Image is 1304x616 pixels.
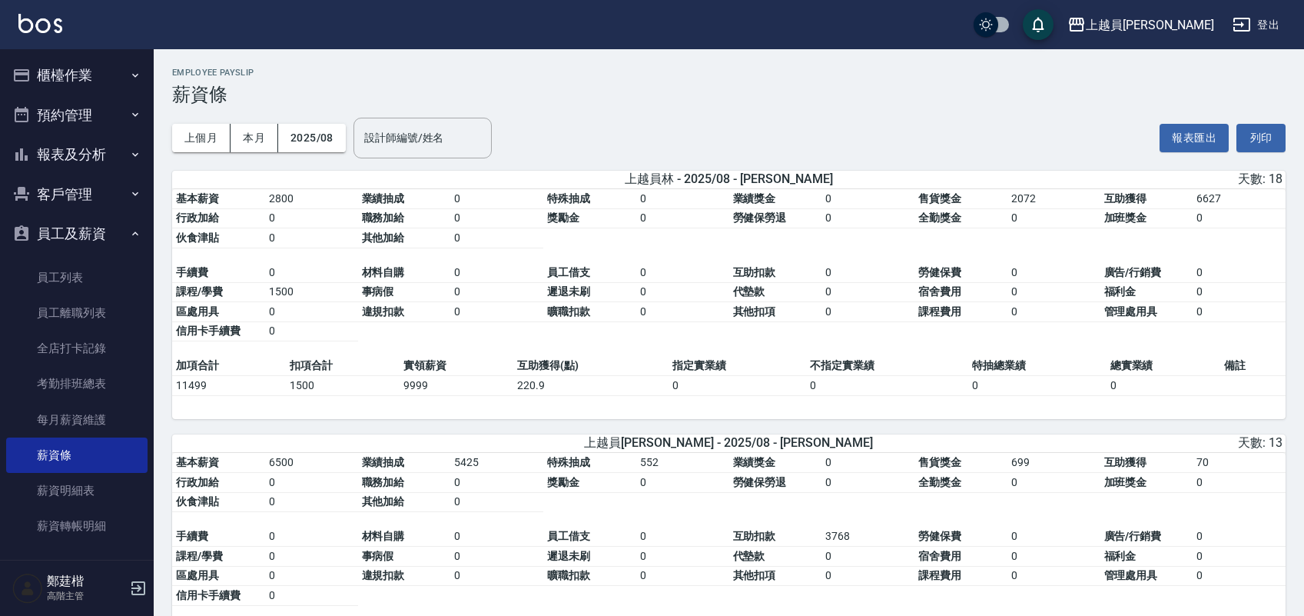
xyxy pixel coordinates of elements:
[547,266,590,278] span: 員工借支
[1104,569,1158,581] span: 管理處用具
[636,302,729,322] td: 0
[362,192,405,205] span: 業績抽成
[265,282,358,302] td: 1500
[176,495,219,508] span: 伙食津貼
[1023,9,1053,40] button: save
[265,321,358,341] td: 0
[362,285,394,298] span: 事病假
[1104,530,1162,542] span: 廣告/行銷費
[918,285,961,298] span: 宿舍費用
[1160,124,1229,152] button: 報表匯出
[669,356,806,376] td: 指定實業績
[231,124,278,152] button: 本月
[362,266,405,278] span: 材料自購
[821,547,914,567] td: 0
[821,527,914,547] td: 3768
[362,476,405,488] span: 職務加給
[176,231,219,244] span: 伙食津貼
[1193,282,1286,302] td: 0
[176,266,208,278] span: 手續費
[1226,11,1286,39] button: 登出
[821,302,914,322] td: 0
[1104,285,1136,298] span: 福利金
[917,171,1282,188] div: 天數: 18
[636,208,729,228] td: 0
[733,266,776,278] span: 互助扣款
[636,282,729,302] td: 0
[918,305,961,318] span: 課程費用
[286,376,400,396] td: 1500
[6,55,148,95] button: 櫃檯作業
[1104,550,1136,562] span: 福利金
[1193,547,1286,567] td: 0
[821,566,914,586] td: 0
[821,189,914,209] td: 0
[968,376,1106,396] td: 0
[1104,211,1147,224] span: 加班獎金
[584,435,873,451] span: 上越員[PERSON_NAME] - 2025/08 - [PERSON_NAME]
[6,295,148,331] a: 員工離職列表
[636,263,729,283] td: 0
[1061,9,1220,41] button: 上越員[PERSON_NAME]
[362,231,405,244] span: 其他加給
[265,566,358,586] td: 0
[12,573,43,604] img: Person
[450,189,543,209] td: 0
[265,492,358,512] td: 0
[733,305,776,318] span: 其他扣項
[450,302,543,322] td: 0
[733,530,776,542] span: 互助扣款
[806,356,968,376] td: 不指定實業績
[636,453,729,473] td: 552
[47,589,125,603] p: 高階主管
[265,263,358,283] td: 0
[1104,456,1147,468] span: 互助獲得
[6,214,148,254] button: 員工及薪資
[1007,566,1100,586] td: 0
[450,208,543,228] td: 0
[265,228,358,248] td: 0
[450,527,543,547] td: 0
[265,208,358,228] td: 0
[265,473,358,493] td: 0
[821,453,914,473] td: 0
[450,492,543,512] td: 0
[47,574,125,589] h5: 鄭莛楷
[6,438,148,473] a: 薪資條
[733,285,765,298] span: 代墊款
[176,305,219,318] span: 區處用具
[1007,453,1100,473] td: 699
[362,550,394,562] span: 事病假
[918,476,961,488] span: 全勤獎金
[176,476,219,488] span: 行政加給
[450,263,543,283] td: 0
[6,260,148,295] a: 員工列表
[286,356,400,376] td: 扣項合計
[450,228,543,248] td: 0
[733,192,776,205] span: 業績獎金
[6,175,148,215] button: 客戶管理
[362,495,405,508] span: 其他加給
[176,456,219,468] span: 基本薪資
[1107,376,1220,396] td: 0
[1007,302,1100,322] td: 0
[265,547,358,567] td: 0
[265,302,358,322] td: 0
[918,569,961,581] span: 課程費用
[176,569,219,581] span: 區處用具
[547,211,579,224] span: 獎勵金
[362,456,405,468] span: 業績抽成
[265,586,358,606] td: 0
[918,192,961,205] span: 售貨獎金
[636,527,729,547] td: 0
[1007,473,1100,493] td: 0
[968,356,1106,376] td: 特抽總業績
[1007,208,1100,228] td: 0
[362,569,405,581] span: 違規扣款
[636,566,729,586] td: 0
[918,211,961,224] span: 全勤獎金
[172,376,286,396] td: 11499
[6,508,148,544] a: 薪資轉帳明細
[362,211,405,224] span: 職務加給
[1104,305,1158,318] span: 管理處用具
